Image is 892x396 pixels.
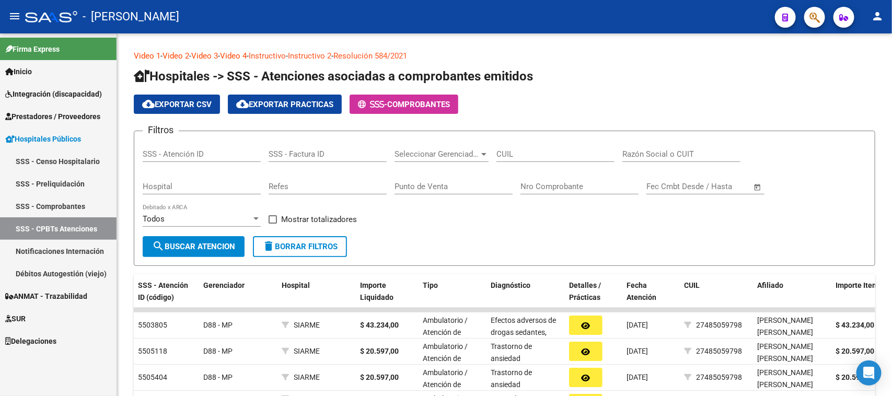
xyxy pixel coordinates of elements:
[138,281,188,301] span: SSS - Atención ID (código)
[491,281,530,289] span: Diagnóstico
[143,236,245,257] button: Buscar Atencion
[142,98,155,110] mat-icon: cloud_download
[395,149,479,159] span: Seleccionar Gerenciador
[836,321,874,329] strong: $ 43.234,00
[757,281,783,289] span: Afiliado
[203,281,245,289] span: Gerenciador
[134,95,220,114] button: Exportar CSV
[294,373,320,381] span: SIARME
[627,373,648,381] span: [DATE]
[646,182,689,191] input: Fecha inicio
[203,373,233,381] span: D88 - MP
[203,321,233,329] span: D88 - MP
[5,43,60,55] span: Firma Express
[262,242,338,251] span: Borrar Filtros
[152,242,235,251] span: Buscar Atencion
[486,274,565,309] datatable-header-cell: Diagnóstico
[836,347,874,355] strong: $ 20.597,00
[294,347,320,355] span: SIARME
[142,100,212,109] span: Exportar CSV
[757,368,813,389] span: [PERSON_NAME] [PERSON_NAME]
[5,88,102,100] span: Integración (discapacidad)
[203,347,233,355] span: D88 - MP
[134,274,199,309] datatable-header-cell: SSS - Atención ID (código)
[134,50,875,62] p: - - - - - -
[423,281,438,289] span: Tipo
[360,321,399,329] strong: $ 43.234,00
[696,319,742,331] div: 27485059798
[253,236,347,257] button: Borrar Filtros
[249,51,286,61] a: Instructivo
[856,360,882,386] div: Open Intercom Messenger
[423,342,468,375] span: Ambulatorio / Atención de Urgencia
[199,274,277,309] datatable-header-cell: Gerenciador
[358,100,387,109] span: -
[696,345,742,357] div: 27485059798
[8,10,21,22] mat-icon: menu
[191,51,218,61] a: Video 3
[262,240,275,252] mat-icon: delete
[228,95,342,114] button: Exportar Practicas
[565,274,622,309] datatable-header-cell: Detalles / Prácticas
[753,274,831,309] datatable-header-cell: Afiliado
[627,321,648,329] span: [DATE]
[387,100,450,109] span: COMPROBANTES
[277,274,356,309] datatable-header-cell: Hospital
[333,51,407,61] a: Resolución 584/2021
[134,51,160,61] a: Video 1
[627,347,648,355] span: [DATE]
[836,373,874,381] strong: $ 20.597,00
[281,213,357,226] span: Mostrar totalizadores
[423,316,468,348] span: Ambulatorio / Atención de Urgencia
[83,5,179,28] span: - [PERSON_NAME]
[138,347,167,355] span: 5505118
[419,274,486,309] datatable-header-cell: Tipo
[350,95,458,114] button: -COMPROBANTES
[5,111,100,122] span: Prestadores / Proveedores
[288,51,331,61] a: Instructivo 2
[491,342,532,375] span: Trastorno de ansiedad generalizada
[134,69,533,84] span: Hospitales -> SSS - Atenciones asociadas a comprobantes emitidos
[220,51,247,61] a: Video 4
[5,335,56,347] span: Delegaciones
[627,281,656,301] span: Fecha Atención
[757,316,813,336] span: [PERSON_NAME] [PERSON_NAME]
[684,281,700,289] span: CUIL
[163,51,189,61] a: Video 2
[871,10,884,22] mat-icon: person
[360,373,399,381] strong: $ 20.597,00
[360,281,393,301] span: Importe Liquidado
[698,182,749,191] input: Fecha fin
[152,240,165,252] mat-icon: search
[5,133,81,145] span: Hospitales Públicos
[757,342,813,363] span: [PERSON_NAME] [PERSON_NAME]
[752,181,764,193] button: Open calendar
[360,347,399,355] strong: $ 20.597,00
[356,274,419,309] datatable-header-cell: Importe Liquidado
[5,66,32,77] span: Inicio
[5,290,87,302] span: ANMAT - Trazabilidad
[236,100,333,109] span: Exportar Practicas
[143,214,165,224] span: Todos
[143,123,179,137] h3: Filtros
[836,281,878,289] span: Importe Item
[696,371,742,383] div: 27485059798
[138,373,167,381] span: 5505404
[569,281,601,301] span: Detalles / Prácticas
[236,98,249,110] mat-icon: cloud_download
[294,321,320,329] span: SIARME
[138,321,167,329] span: 5503805
[5,313,26,324] span: SUR
[282,281,310,289] span: Hospital
[622,274,680,309] datatable-header-cell: Fecha Atención
[680,274,753,309] datatable-header-cell: CUIL
[491,316,556,372] span: Efectos adversos de drogas sedantes, hipnóticas y ansiolíticas no especificadas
